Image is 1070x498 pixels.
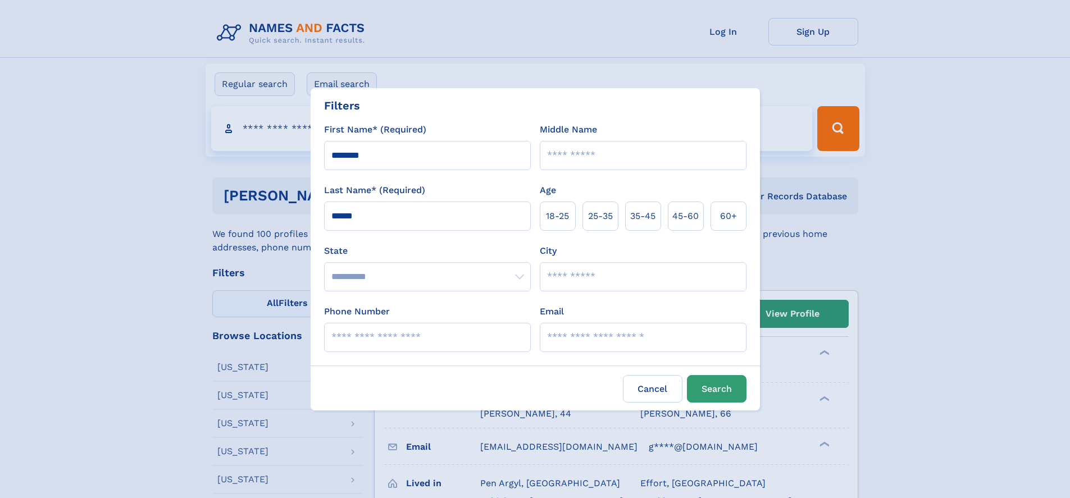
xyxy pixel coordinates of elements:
span: 60+ [720,209,737,223]
label: State [324,244,531,258]
label: Email [540,305,564,318]
button: Search [687,375,746,403]
span: 18‑25 [546,209,569,223]
label: Phone Number [324,305,390,318]
label: City [540,244,557,258]
label: Cancel [623,375,682,403]
label: Middle Name [540,123,597,136]
label: Last Name* (Required) [324,184,425,197]
span: 35‑45 [630,209,655,223]
label: Age [540,184,556,197]
span: 45‑60 [672,209,699,223]
label: First Name* (Required) [324,123,426,136]
span: 25‑35 [588,209,613,223]
div: Filters [324,97,360,114]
